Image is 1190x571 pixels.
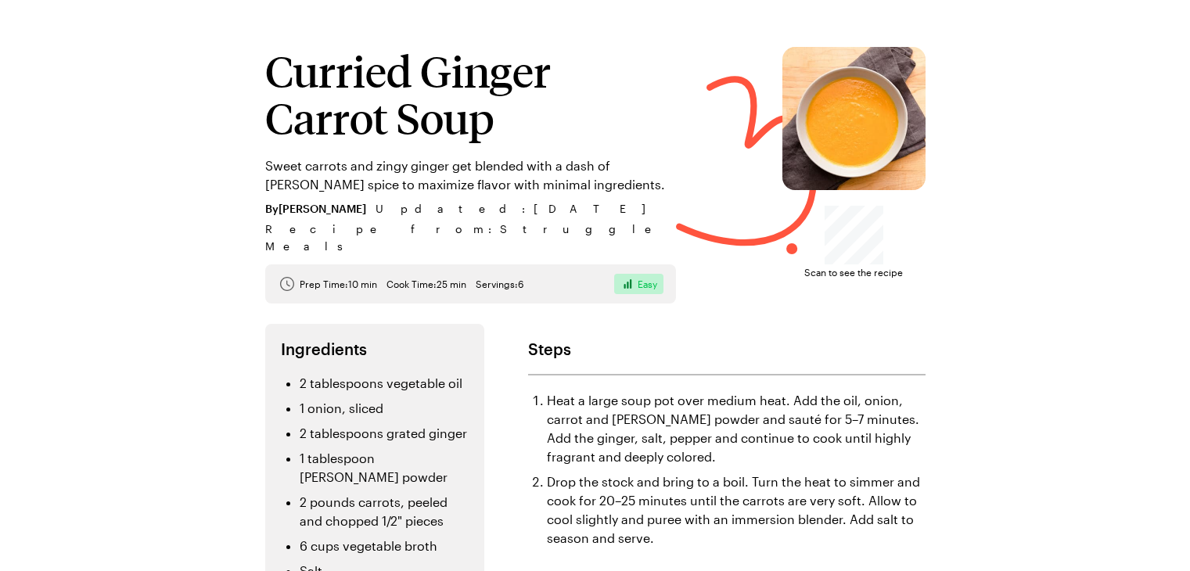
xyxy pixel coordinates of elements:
[265,47,676,141] h1: Curried Ginger Carrot Soup
[376,200,661,217] span: Updated : [DATE]
[300,374,469,393] li: 2 tablespoons vegetable oil
[386,278,466,290] span: Cook Time: 25 min
[300,449,469,487] li: 1 tablespoon [PERSON_NAME] powder
[638,278,657,290] span: Easy
[547,391,926,466] li: Heat a large soup pot over medium heat. Add the oil, onion, carrot and [PERSON_NAME] powder and s...
[300,493,469,530] li: 2 pounds carrots, peeled and chopped 1/2" pieces
[265,221,676,255] span: Recipe from: Struggle Meals
[782,47,926,190] img: Curried Ginger Carrot Soup
[281,339,469,358] h2: Ingredients
[804,264,903,280] span: Scan to see the recipe
[265,200,366,217] span: By [PERSON_NAME]
[300,424,469,443] li: 2 tablespoons grated ginger
[547,472,926,548] li: Drop the stock and bring to a boil. Turn the heat to simmer and cook for 20–25 minutes until the ...
[300,399,469,418] li: 1 onion, sliced
[300,278,377,290] span: Prep Time: 10 min
[528,339,926,358] h2: Steps
[265,156,676,194] p: Sweet carrots and zingy ginger get blended with a dash of [PERSON_NAME] spice to maximize flavor ...
[476,278,523,290] span: Servings: 6
[300,537,469,555] li: 6 cups vegetable broth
